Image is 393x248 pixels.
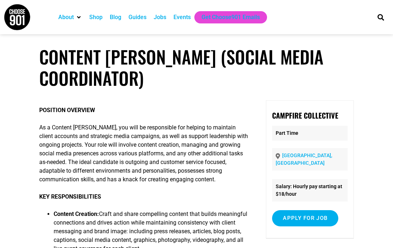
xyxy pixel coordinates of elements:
a: Get Choose901 Emails [202,13,260,22]
li: Salary: Hourly pay starting at $18/hour [272,179,347,201]
a: Shop [89,13,103,22]
a: [GEOGRAPHIC_DATA], [GEOGRAPHIC_DATA] [276,152,332,166]
nav: Main nav [55,11,367,23]
a: Events [173,13,191,22]
strong: POSITION OVERVIEW [39,107,95,114]
strong: Content Creation: [54,211,99,217]
div: Search [375,11,387,23]
div: About [55,11,86,23]
p: Part Time [272,126,347,141]
h1: Content [PERSON_NAME] (Social Media Coordinator) [39,46,354,89]
a: About [58,13,74,22]
a: Guides [128,13,146,22]
strong: KEY RESPONSIBILITIES [39,193,101,200]
p: As a Content [PERSON_NAME], you will be responsible for helping to maintain client accounts and s... [39,123,250,184]
strong: Campfire Collective [272,110,338,121]
a: Jobs [154,13,166,22]
input: Apply for job [272,210,338,226]
a: Blog [110,13,121,22]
